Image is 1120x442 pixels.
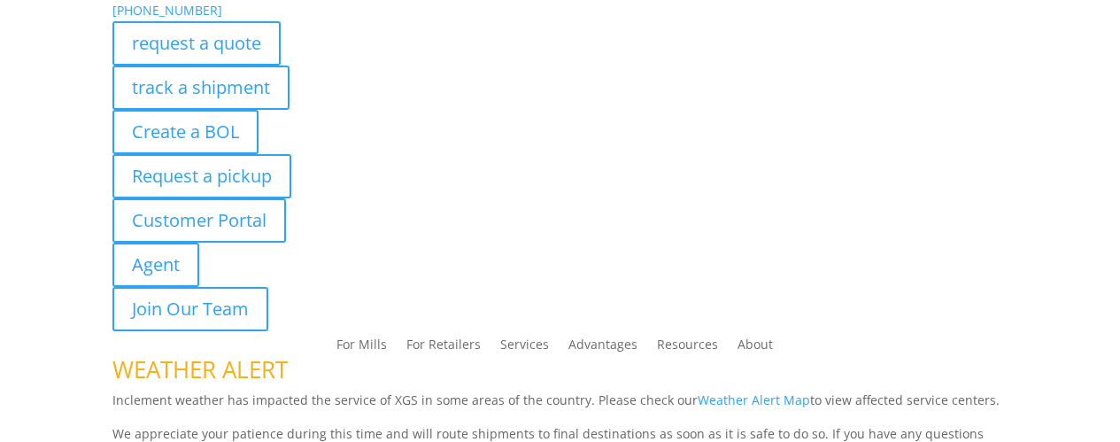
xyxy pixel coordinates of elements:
a: Join Our Team [112,287,268,331]
a: Services [500,338,549,358]
a: Customer Portal [112,198,286,243]
a: Agent [112,243,199,287]
a: About [738,338,773,358]
a: Resources [657,338,718,358]
span: WEATHER ALERT [112,353,288,385]
a: Advantages [568,338,637,358]
a: Create a BOL [112,110,259,154]
a: track a shipment [112,66,290,110]
a: [PHONE_NUMBER] [112,2,222,19]
a: For Retailers [406,338,481,358]
a: Request a pickup [112,154,291,198]
p: Inclement weather has impacted the service of XGS in some areas of the country. Please check our ... [112,390,1008,423]
a: Weather Alert Map [698,392,810,408]
a: For Mills [336,338,387,358]
a: request a quote [112,21,281,66]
